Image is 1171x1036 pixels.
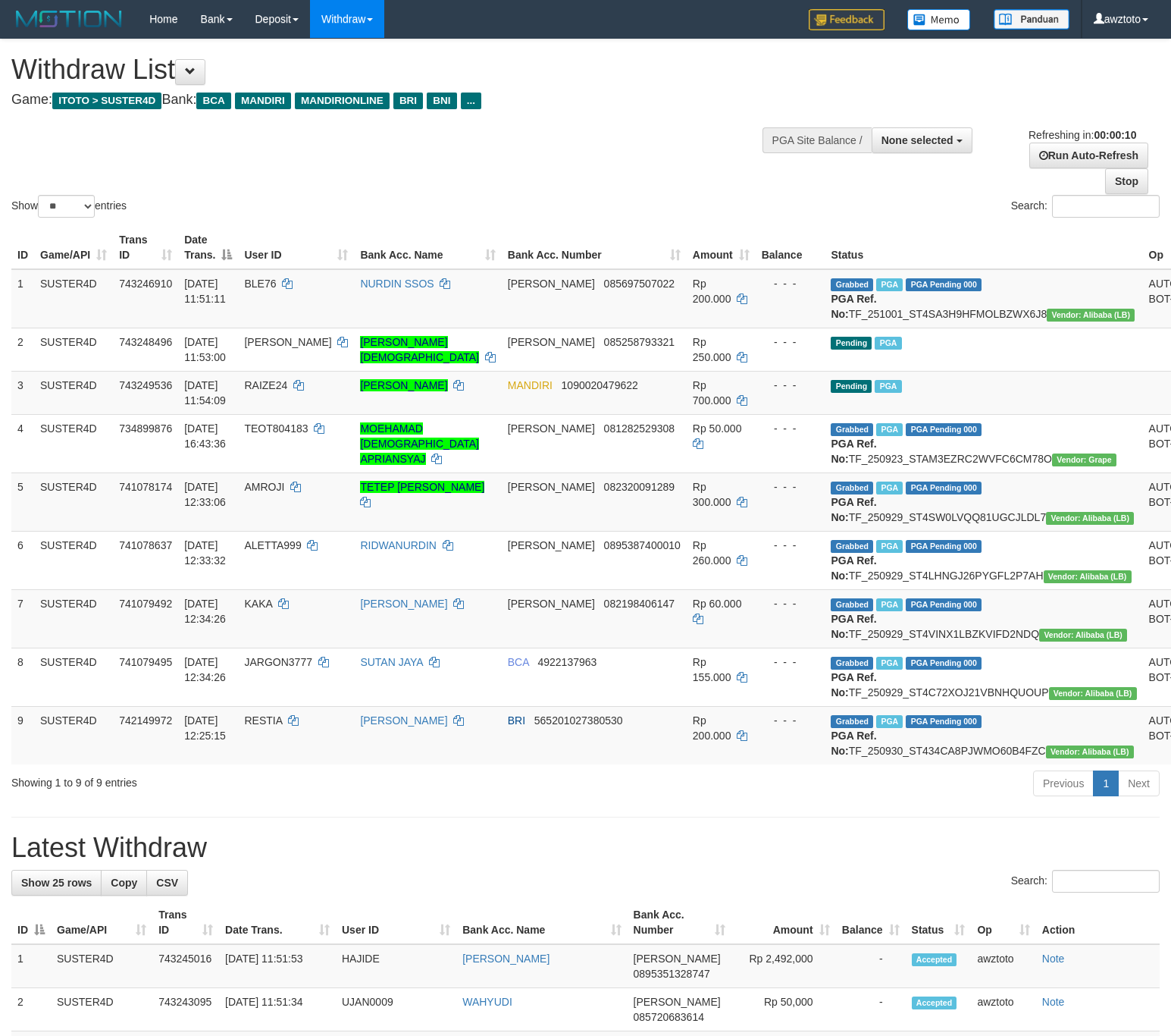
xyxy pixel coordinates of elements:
[21,877,92,889] span: Show 25 rows
[693,656,731,683] span: Rp 155.000
[534,714,623,727] span: Copy 565201027380530 to clipboard
[11,901,51,944] th: ID: activate to sort column descending
[762,127,872,153] div: PGA Site Balance /
[508,278,595,290] span: [PERSON_NAME]
[360,422,479,465] a: MOEHAMAD [DEMOGRAPHIC_DATA] APRIANSYAJ
[831,730,876,757] b: PGA Ref. No:
[11,226,34,269] th: ID
[184,656,226,683] span: [DATE] 12:34:26
[693,422,742,435] span: Rp 50.000
[219,944,336,988] td: [DATE] 11:51:53
[872,127,972,153] button: None selected
[825,648,1142,706] td: TF_250929_ST4C72XOJ21VBNHQUOUP
[34,269,113,328] td: SUSTER4D
[693,278,731,305] span: Rp 200.000
[52,93,161,109] span: ITOTO > SUSTER4D
[51,901,152,944] th: Game/API: activate to sort column ascending
[907,9,971,30] img: Button%20Memo.svg
[693,598,742,610] span: Rp 60.000
[146,870,188,896] a: CSV
[1029,129,1136,141] span: Refreshing in:
[354,226,501,269] th: Bank Acc. Name: activate to sort column ascending
[11,269,34,328] td: 1
[244,422,308,435] span: TEOT804183
[693,379,731,407] span: Rp 700.000
[762,276,819,291] div: - - -
[831,438,876,465] b: PGA Ref. No:
[825,706,1142,764] td: TF_250930_ST434CA8PJWMO60B4FZC
[184,714,226,742] span: [DATE] 12:25:15
[508,379,553,391] span: MANDIRI
[11,371,34,414] td: 3
[836,988,906,1031] td: -
[762,655,819,670] div: - - -
[1044,570,1132,583] span: Vendor URL: https://dashboard.q2checkout.com/secure
[604,278,675,290] span: Copy 085697507022 to clipboard
[687,226,756,269] th: Amount: activate to sort column ascending
[628,901,732,944] th: Bank Acc. Number: activate to sort column ascending
[762,378,819,393] div: - - -
[634,953,721,965] span: [PERSON_NAME]
[11,944,51,988] td: 1
[1049,687,1137,700] span: Vendor URL: https://dashboard.q2checkout.com/secure
[295,93,390,109] span: MANDIRIONLINE
[756,226,825,269] th: Balance
[762,538,819,553] div: - - -
[11,706,34,764] td: 9
[184,422,226,450] span: [DATE] 16:43:36
[831,293,876,320] b: PGA Ref. No:
[184,539,226,567] span: [DATE] 12:33:32
[762,596,819,611] div: - - -
[1094,129,1136,141] strong: 00:00:10
[971,944,1035,988] td: awztoto
[1047,309,1135,322] span: Vendor URL: https://dashboard.q2checkout.com/secure
[196,93,230,109] span: BCA
[906,540,982,553] span: PGA Pending
[508,336,595,348] span: [PERSON_NAME]
[11,833,1160,863] h1: Latest Withdraw
[508,422,595,435] span: [PERSON_NAME]
[876,482,903,494] span: Marked by awztoto
[244,278,276,290] span: BLE76
[11,328,34,371] td: 2
[360,481,484,493] a: TETEP [PERSON_NAME]
[906,278,982,291] span: PGA Pending
[11,988,51,1031] td: 2
[876,657,903,670] span: Marked by awztoto
[831,671,876,699] b: PGA Ref. No:
[508,714,525,727] span: BRI
[825,472,1142,531] td: TF_250929_ST4SW0LVQQ81UGCJLDL7
[731,944,835,988] td: Rp 2,492,000
[906,901,972,944] th: Status: activate to sort column ascending
[875,380,901,393] span: Marked by awztoto
[731,901,835,944] th: Amount: activate to sort column ascending
[51,988,152,1031] td: SUSTER4D
[244,598,272,610] span: KAKA
[244,336,331,348] span: [PERSON_NAME]
[119,422,172,435] span: 734899876
[831,482,873,494] span: Grabbed
[184,278,226,305] span: [DATE] 11:51:11
[34,414,113,472] td: SUSTER4D
[1052,870,1160,893] input: Search:
[11,870,102,896] a: Show 25 rows
[184,481,226,508] span: [DATE] 12:33:06
[971,988,1035,1031] td: awztoto
[336,944,456,988] td: HAJIDE
[1105,168,1148,194] a: Stop
[101,870,147,896] a: Copy
[360,539,437,551] a: RIDWANURDIN
[762,421,819,436] div: - - -
[825,269,1142,328] td: TF_251001_ST4SA3H9HFMOLBZWX6J8
[219,901,336,944] th: Date Trans.: activate to sort column ascending
[360,656,422,668] a: SUTAN JAYA
[508,481,595,493] span: [PERSON_NAME]
[11,8,127,30] img: MOTION_logo.png
[244,481,284,493] span: AMROJI
[1093,771,1119,796] a: 1
[184,379,226,407] span: [DATE] 11:54:09
[906,598,982,611] span: PGA Pending
[111,877,137,889] span: Copy
[11,472,34,531] td: 5
[825,414,1142,472] td: TF_250923_STAM3EZRC2WVFC6CM78O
